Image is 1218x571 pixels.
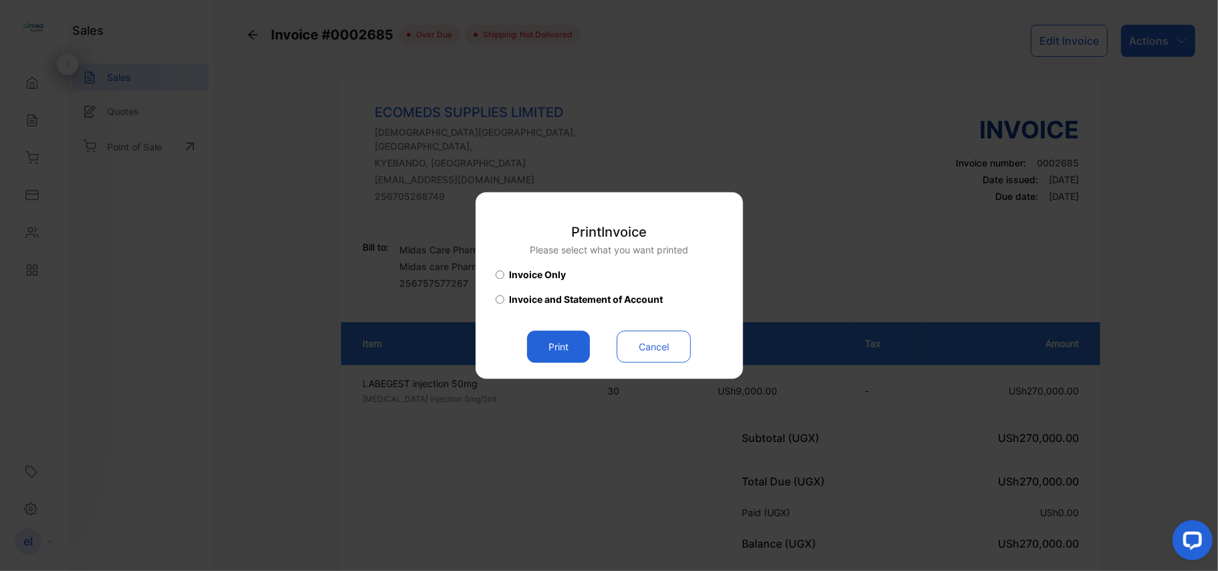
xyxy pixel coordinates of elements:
[530,223,688,243] p: Print Invoice
[530,243,688,257] p: Please select what you want printed
[617,331,691,363] button: Cancel
[1162,515,1218,571] iframe: LiveChat chat widget
[510,293,664,307] span: Invoice and Statement of Account
[527,331,590,363] button: Print
[510,268,567,282] span: Invoice Only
